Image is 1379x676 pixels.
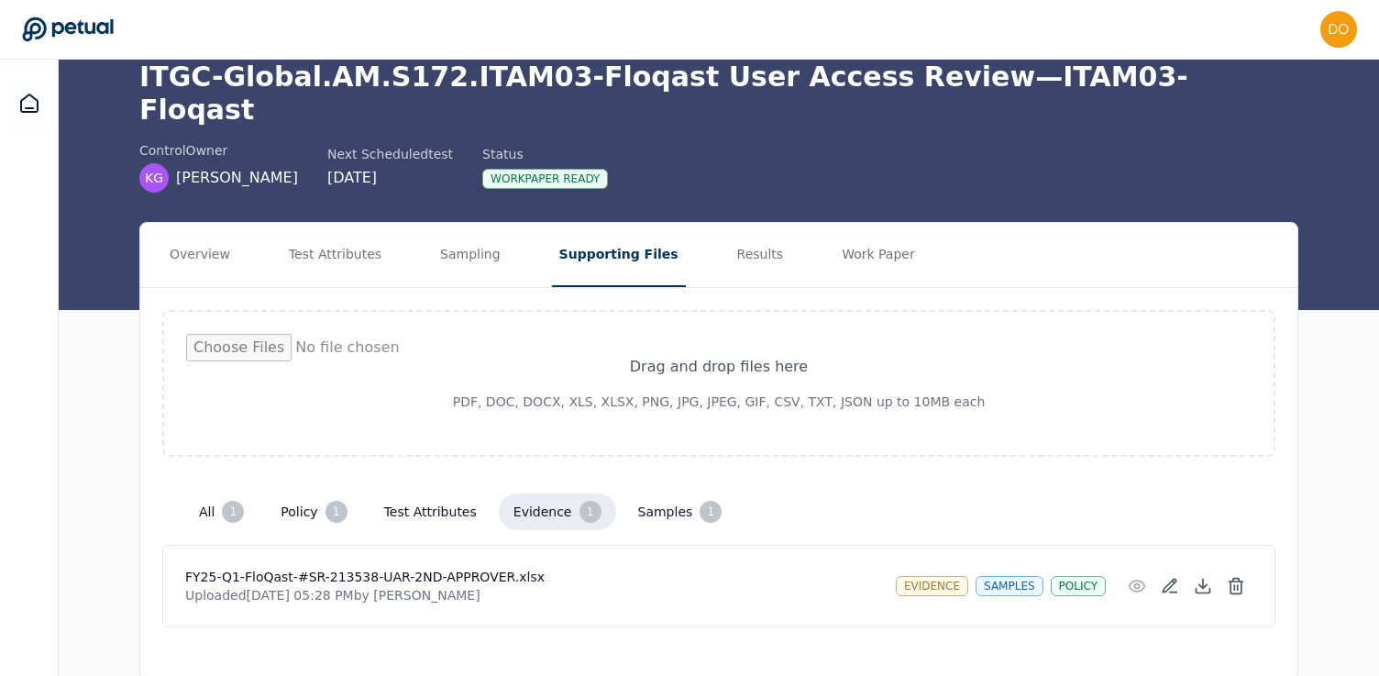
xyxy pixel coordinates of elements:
[1320,11,1357,48] img: donal.gallagher@klaviyo.com
[327,167,453,189] div: [DATE]
[1153,570,1186,603] button: Add/Edit Description
[185,586,881,604] p: Uploaded [DATE] 05:28 PM by [PERSON_NAME]
[7,82,51,126] a: Dashboard
[482,145,608,163] div: Status
[140,223,1297,287] nav: Tabs
[266,493,361,530] button: policy1
[162,223,237,287] button: Overview
[976,576,1043,596] div: samples
[370,495,491,528] button: test attributes
[185,568,881,586] h4: FY25-Q1-FloQast-#SR-213538-UAR-2ND-APPROVER.xlsx
[1120,570,1153,603] button: Preview File (hover for quick preview, click for full view)
[1219,570,1252,603] button: Delete File
[145,169,163,187] span: KG
[579,501,601,523] div: 1
[730,223,791,287] button: Results
[325,501,348,523] div: 1
[433,223,508,287] button: Sampling
[1186,570,1219,603] button: Download File
[896,576,968,596] div: evidence
[1051,576,1106,596] div: policy
[327,145,453,163] div: Next Scheduled test
[499,493,616,530] button: evidence1
[222,501,244,523] div: 1
[552,223,686,287] button: Supporting Files
[22,17,114,42] a: Go to Dashboard
[482,169,608,189] div: Workpaper Ready
[623,493,737,530] button: samples1
[139,141,298,160] div: control Owner
[139,61,1298,127] h1: ITGC-Global.AM.S172.ITAM03-Floqast User Access Review — ITAM03-Floqast
[834,223,922,287] button: Work Paper
[184,493,259,530] button: all1
[176,167,298,189] span: [PERSON_NAME]
[700,501,722,523] div: 1
[281,223,389,287] button: Test Attributes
